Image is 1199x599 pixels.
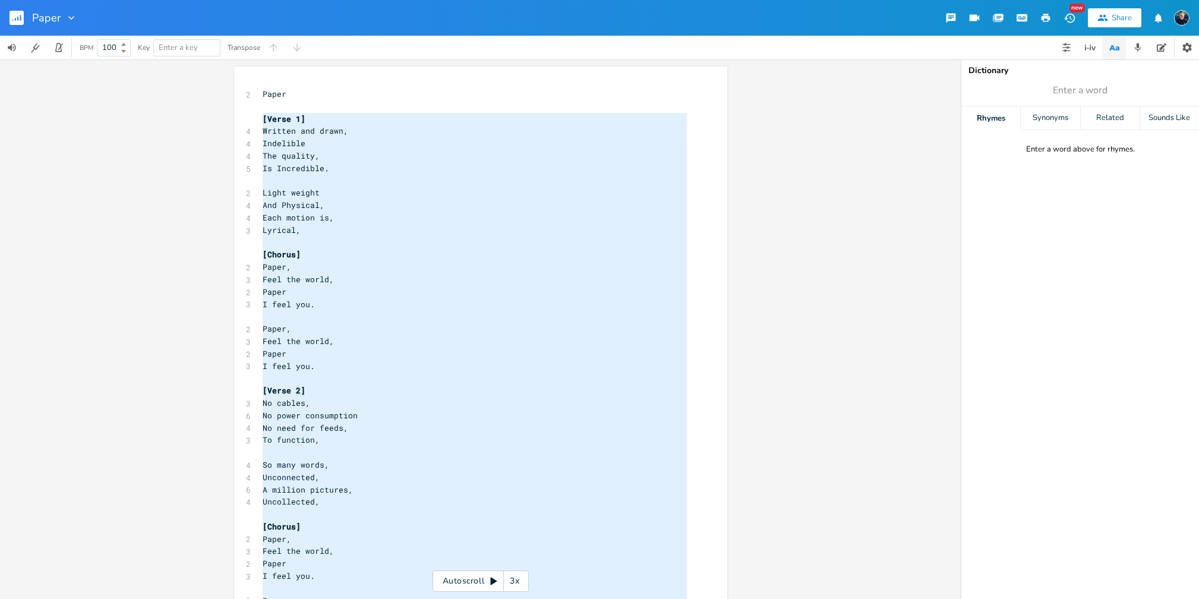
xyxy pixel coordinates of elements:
div: Autoscroll [433,570,529,592]
span: And Physical, [263,200,324,210]
span: Lyrical, [263,225,301,235]
div: Sounds Like [1140,106,1199,130]
span: No power consumption [263,410,358,421]
div: Share [1112,12,1132,23]
span: Enter a key [159,42,198,53]
span: A million pictures, [263,484,353,495]
span: I feel you. [263,570,315,581]
span: [Chorus] [263,521,301,532]
span: The quality, [263,150,320,161]
span: Light weight [263,187,320,198]
div: New [1069,4,1085,12]
span: Paper, [263,323,291,334]
button: Share [1088,8,1141,27]
span: Feel the world, [263,274,334,285]
span: Feel the world, [263,336,334,346]
div: 3x [504,570,525,592]
div: Dictionary [968,67,1192,75]
span: Paper [263,558,286,569]
span: Indelible [263,138,305,149]
div: Related [1081,106,1140,130]
span: I feel you. [263,299,315,310]
span: [Verse 2] [263,385,305,396]
button: New [1058,7,1081,29]
span: Paper, [263,261,291,272]
div: Transpose [228,44,260,51]
span: [Chorus] [263,249,301,260]
span: Paper [263,89,286,99]
span: Uncollected, [263,496,320,507]
span: Paper [263,348,286,359]
span: Enter a word [1053,84,1108,97]
span: No cables, [263,398,310,408]
div: BPM [80,45,93,51]
span: Paper [263,286,286,297]
span: Unconnected, [263,472,320,483]
div: Enter a word above for rhymes. [1026,144,1135,155]
span: Paper, [263,534,291,544]
span: Feel the world, [263,546,334,556]
span: No need for feeds, [263,423,348,433]
span: I feel you. [263,361,315,371]
span: Is Incredible. [263,163,329,174]
span: Paper [32,12,61,23]
span: To function, [263,434,320,445]
div: Rhymes [961,106,1020,130]
span: [Verse 1] [263,114,305,124]
div: Key [138,44,150,51]
div: Synonyms [1021,106,1080,130]
span: Each motion is, [263,212,334,223]
span: So many words, [263,459,329,470]
img: Stew Dean [1174,10,1189,26]
span: Written and drawn, [263,125,348,136]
